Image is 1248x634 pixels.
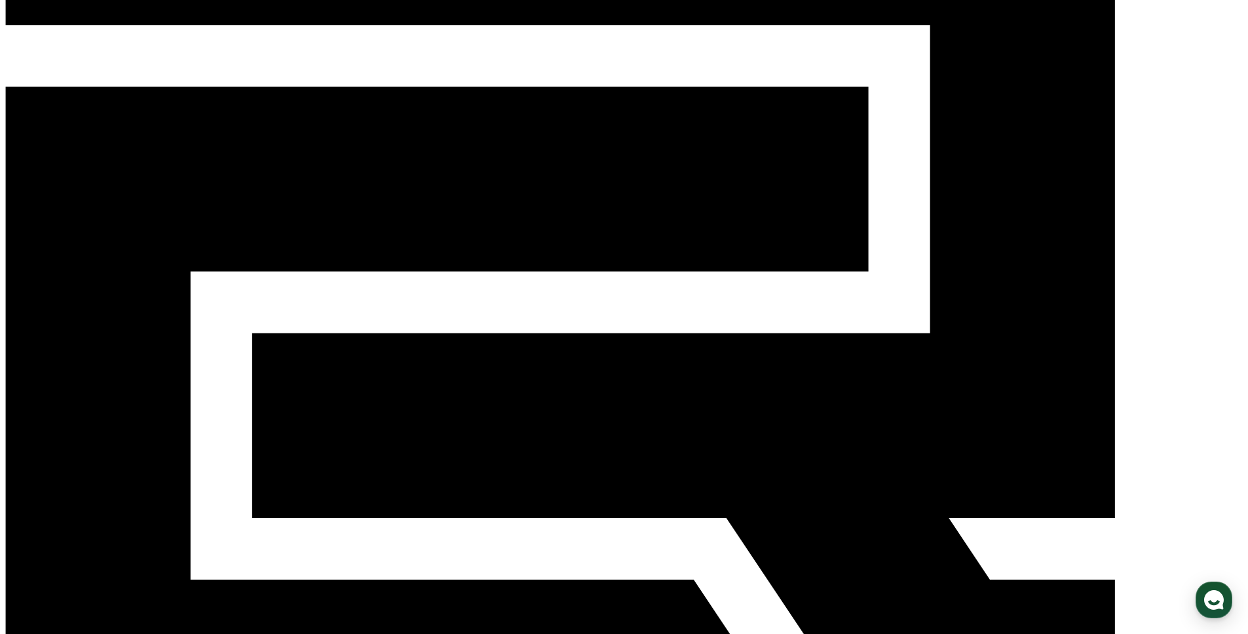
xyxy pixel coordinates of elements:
[4,415,86,448] a: 홈
[41,435,49,445] span: 홈
[86,415,169,448] a: 대화
[202,435,218,445] span: 설정
[169,415,252,448] a: 설정
[120,436,136,446] span: 대화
